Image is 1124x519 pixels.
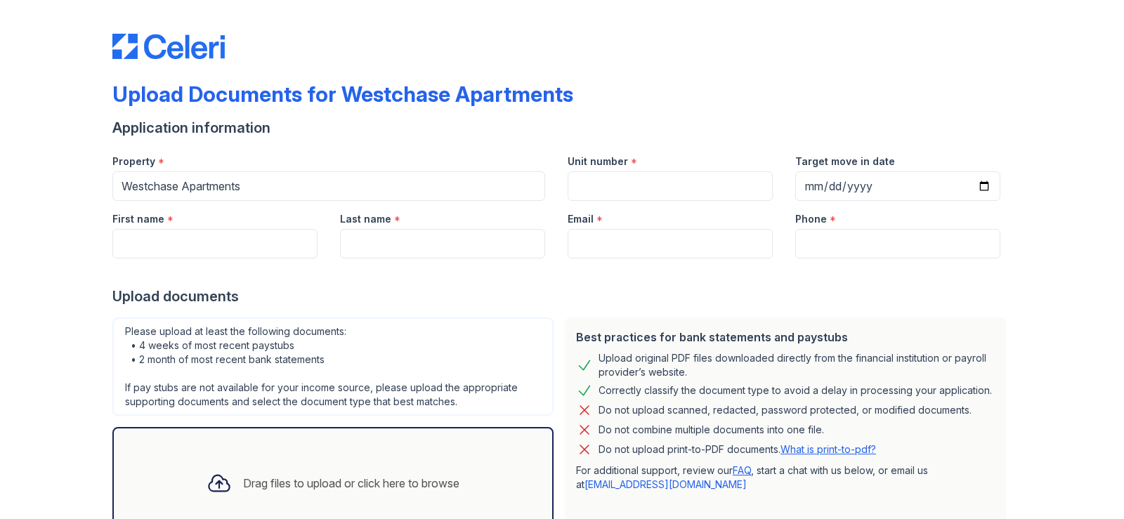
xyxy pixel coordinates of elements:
div: Best practices for bank statements and paystubs [576,329,995,346]
label: Unit number [568,155,628,169]
label: Email [568,212,594,226]
div: Correctly classify the document type to avoid a delay in processing your application. [599,382,992,399]
div: Do not upload scanned, redacted, password protected, or modified documents. [599,402,972,419]
img: CE_Logo_Blue-a8612792a0a2168367f1c8372b55b34899dd931a85d93a1a3d3e32e68fde9ad4.png [112,34,225,59]
div: Upload Documents for Westchase Apartments [112,81,573,107]
div: Application information [112,118,1012,138]
label: Property [112,155,155,169]
div: Drag files to upload or click here to browse [243,475,459,492]
div: Upload original PDF files downloaded directly from the financial institution or payroll provider’... [599,351,995,379]
div: Please upload at least the following documents: • 4 weeks of most recent paystubs • 2 month of mo... [112,317,554,416]
label: Target move in date [795,155,895,169]
a: What is print-to-pdf? [780,443,876,455]
p: Do not upload print-to-PDF documents. [599,442,876,456]
a: FAQ [733,464,751,476]
label: First name [112,212,164,226]
a: [EMAIL_ADDRESS][DOMAIN_NAME] [584,478,747,490]
div: Upload documents [112,287,1012,306]
label: Phone [795,212,827,226]
div: Do not combine multiple documents into one file. [599,421,824,438]
label: Last name [340,212,391,226]
p: For additional support, review our , start a chat with us below, or email us at [576,464,995,492]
